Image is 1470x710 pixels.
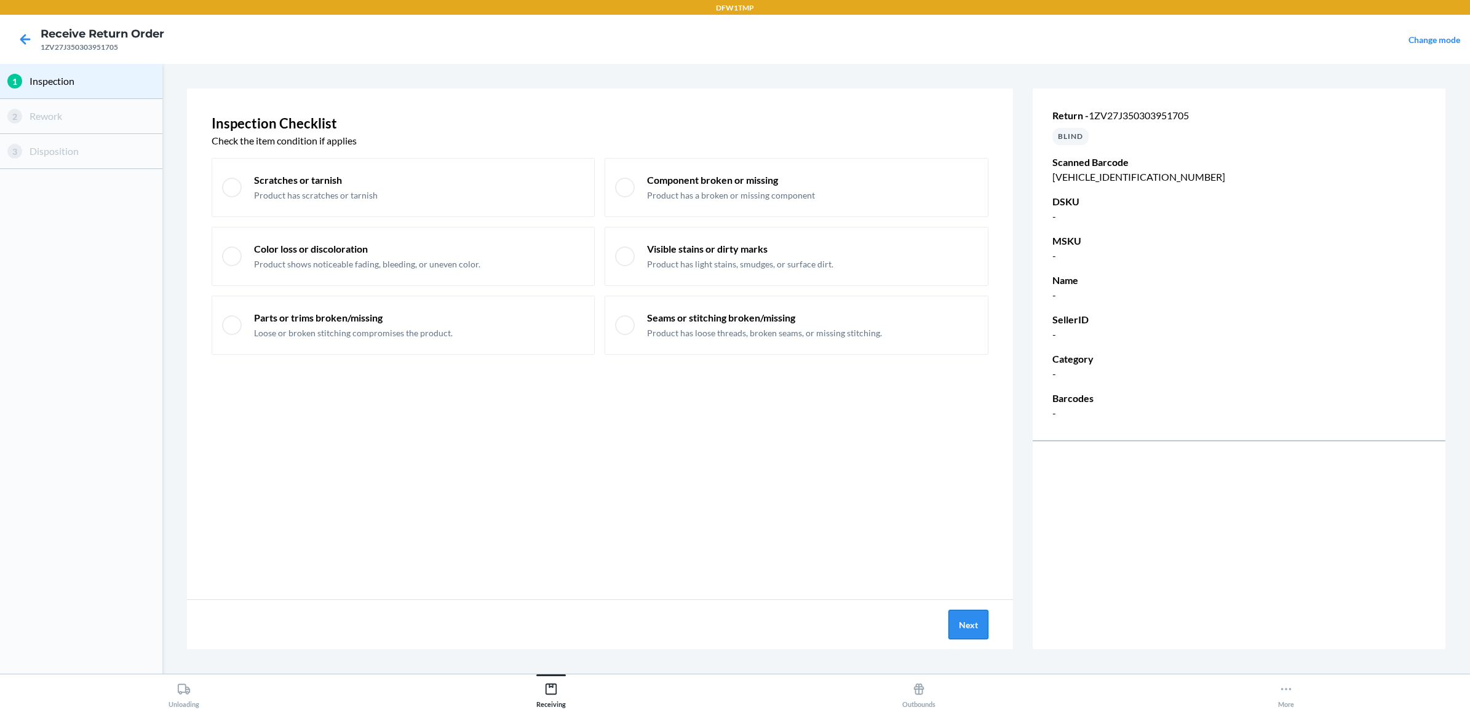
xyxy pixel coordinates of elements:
p: Check the item condition if applies [212,133,988,148]
p: [VEHICLE_IDENTIFICATION_NUMBER] [1052,170,1426,184]
p: SellerID [1052,312,1426,327]
p: Rework [30,109,155,124]
p: - [1052,288,1426,302]
a: Change mode [1408,34,1460,45]
p: Loose or broken stitching compromises the product. [254,327,453,339]
div: Unloading [169,677,199,708]
button: Outbounds [735,674,1103,708]
p: Inspection [30,74,155,89]
p: DFW1TMP [716,2,754,14]
div: 3 [7,144,22,159]
button: Next [948,610,988,639]
p: Scanned Barcode [1052,155,1426,170]
p: Inspection Checklist [212,113,988,133]
p: Product has scratches or tarnish [254,189,378,202]
p: Visible stains or dirty marks [647,242,833,256]
p: - [1052,209,1426,224]
div: Outbounds [902,677,936,708]
p: Scratches or tarnish [254,173,378,187]
p: Seams or stitching broken/missing [647,311,882,325]
p: Disposition [30,144,155,159]
p: Component broken or missing [647,173,815,187]
p: Category [1052,352,1426,366]
p: Return - [1052,108,1426,123]
p: Product has a broken or missing component [647,189,815,202]
p: - [1052,327,1426,342]
div: Receiving [536,677,566,708]
p: Parts or trims broken/missing [254,311,453,325]
div: 1 [7,74,22,89]
div: 2 [7,109,22,124]
button: Receiving [368,674,736,708]
p: - [1052,248,1426,263]
p: Color loss or discoloration [254,242,480,256]
p: Product has loose threads, broken seams, or missing stitching. [647,327,882,339]
p: Product has light stains, smudges, or surface dirt. [647,258,833,270]
p: Product shows noticeable fading, bleeding, or uneven color. [254,258,480,270]
p: - [1052,406,1426,420]
span: 1ZV27J350303951705 [1089,109,1189,121]
div: 1ZV27J350303951705 [41,42,164,53]
p: Barcodes [1052,391,1426,406]
h4: Receive Return Order [41,26,164,42]
div: BLIND [1052,128,1089,145]
div: More [1278,677,1294,708]
p: - [1052,366,1426,381]
p: DSKU [1052,194,1426,209]
p: Name [1052,273,1426,288]
p: MSKU [1052,234,1426,248]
